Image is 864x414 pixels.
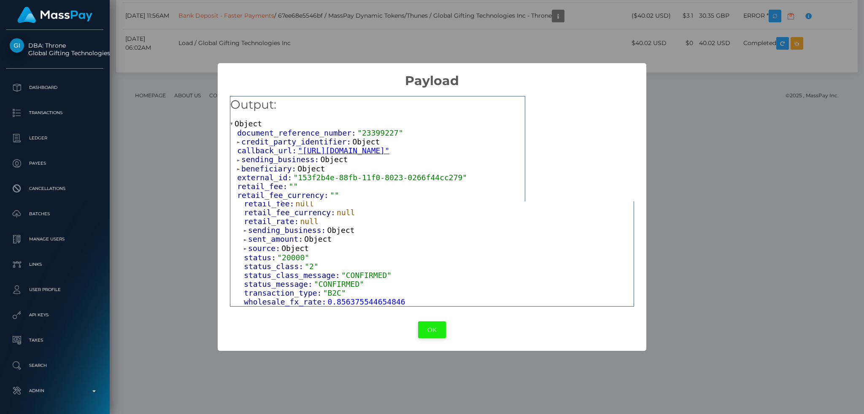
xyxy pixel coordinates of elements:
[10,81,100,94] p: Dashboard
[418,321,446,339] button: OK
[244,217,300,226] span: retail_rate:
[10,233,100,246] p: Manage Users
[235,119,262,128] span: Object
[248,226,327,235] span: sending_business:
[10,283,100,296] p: User Profile
[237,182,289,191] span: retail_fee:
[352,137,380,146] span: Object
[244,288,323,297] span: transaction_type:
[296,199,314,208] span: null
[341,271,391,280] span: "CONFIRMED"
[10,157,100,170] p: Payees
[244,253,277,262] span: status:
[237,191,330,200] span: retail_fee_currency:
[244,262,305,271] span: status_class:
[297,164,325,173] span: Object
[17,7,92,23] img: MassPay Logo
[298,146,389,155] a: "[URL][DOMAIN_NAME]"
[277,253,309,262] span: "20000"
[244,297,327,306] span: wholesale_fx_rate:
[281,244,309,253] span: Object
[241,137,352,146] span: credit_party_identifier:
[10,182,100,195] p: Cancellations
[293,173,467,182] span: "153f2b4e-88fb-11f0-8023-0266f44cc279"
[10,258,100,271] p: Links
[327,226,355,235] span: Object
[230,96,525,113] h5: Output:
[10,385,100,397] p: Admin
[357,128,403,137] span: "23399227"
[10,359,100,372] p: Search
[248,244,281,253] span: source:
[321,155,348,164] span: Object
[248,235,304,243] span: sent_amount:
[237,146,298,155] span: callback_url:
[327,297,405,306] span: 0.856375544654846
[244,199,295,208] span: retail_fee:
[218,63,646,88] h2: Payload
[241,155,320,164] span: sending_business:
[237,128,357,137] span: document_reference_number:
[10,208,100,220] p: Batches
[305,262,319,271] span: "2"
[10,334,100,347] p: Taxes
[339,200,417,208] span: "SERVICE_CHARGES"
[10,132,100,144] p: Ledger
[237,173,293,182] span: external_id:
[300,217,318,226] span: null
[323,288,346,297] span: "B2C"
[10,38,24,53] img: Global Gifting Technologies Inc
[244,271,341,280] span: status_class_message:
[289,182,298,191] span: ""
[241,164,297,173] span: beneficiary:
[237,200,339,208] span: purpose_of_remittance:
[304,235,332,243] span: Object
[330,191,339,200] span: ""
[10,309,100,321] p: API Keys
[337,208,355,217] span: null
[10,107,100,119] p: Transactions
[244,280,314,288] span: status_message:
[314,280,364,288] span: "CONFIRMED"
[244,208,337,217] span: retail_fee_currency:
[6,42,103,57] span: DBA: Throne Global Gifting Technologies Inc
